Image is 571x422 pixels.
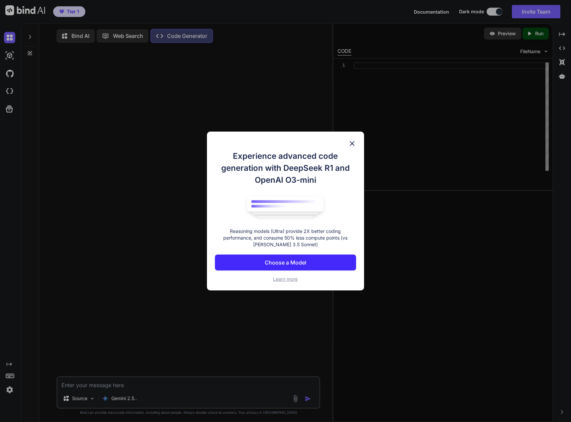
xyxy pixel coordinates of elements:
[242,193,329,221] img: bind logo
[273,276,298,282] span: Learn more
[215,228,356,248] p: Reasoning models (Ultra) provide 2X better coding performance, and consume 50% less compute point...
[265,259,306,266] p: Choose a Model
[215,150,356,186] h1: Experience advanced code generation with DeepSeek R1 and OpenAI O3-mini
[348,140,356,148] img: close
[215,255,356,270] button: Choose a Model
